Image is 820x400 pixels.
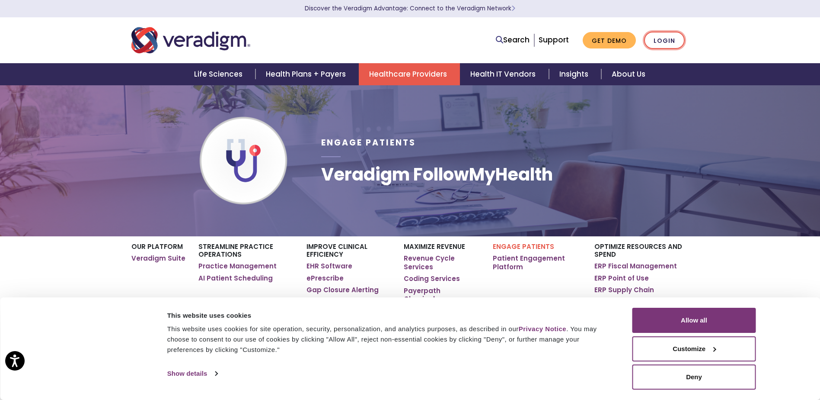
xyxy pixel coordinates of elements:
[601,63,656,85] a: About Us
[306,286,379,294] a: Gap Closure Alerting
[583,32,636,49] a: Get Demo
[131,254,185,263] a: Veradigm Suite
[644,32,685,49] a: Login
[594,286,654,294] a: ERP Supply Chain
[496,34,530,46] a: Search
[184,63,255,85] a: Life Sciences
[404,254,479,271] a: Revenue Cycle Services
[198,274,273,283] a: AI Patient Scheduling
[404,274,460,283] a: Coding Services
[305,4,515,13] a: Discover the Veradigm Advantage: Connect to the Veradigm NetworkLearn More
[321,137,416,148] span: Engage Patients
[167,367,217,380] a: Show details
[131,26,250,55] img: Veradigm logo
[594,274,649,283] a: ERP Point of Use
[167,310,613,321] div: This website uses cookies
[511,4,515,13] span: Learn More
[321,164,553,185] h1: Veradigm FollowMyHealth
[632,365,756,390] button: Deny
[493,254,581,271] a: Patient Engagement Platform
[632,336,756,361] button: Customize
[167,324,613,355] div: This website uses cookies for site operation, security, personalization, and analytics purposes, ...
[404,287,479,303] a: Payerpath Clearinghouse
[359,63,460,85] a: Healthcare Providers
[594,262,677,271] a: ERP Fiscal Management
[198,262,277,271] a: Practice Management
[255,63,359,85] a: Health Plans + Payers
[306,262,352,271] a: EHR Software
[539,35,569,45] a: Support
[549,63,601,85] a: Insights
[654,338,810,390] iframe: Drift Chat Widget
[460,63,549,85] a: Health IT Vendors
[519,325,566,332] a: Privacy Notice
[306,274,344,283] a: ePrescribe
[632,308,756,333] button: Allow all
